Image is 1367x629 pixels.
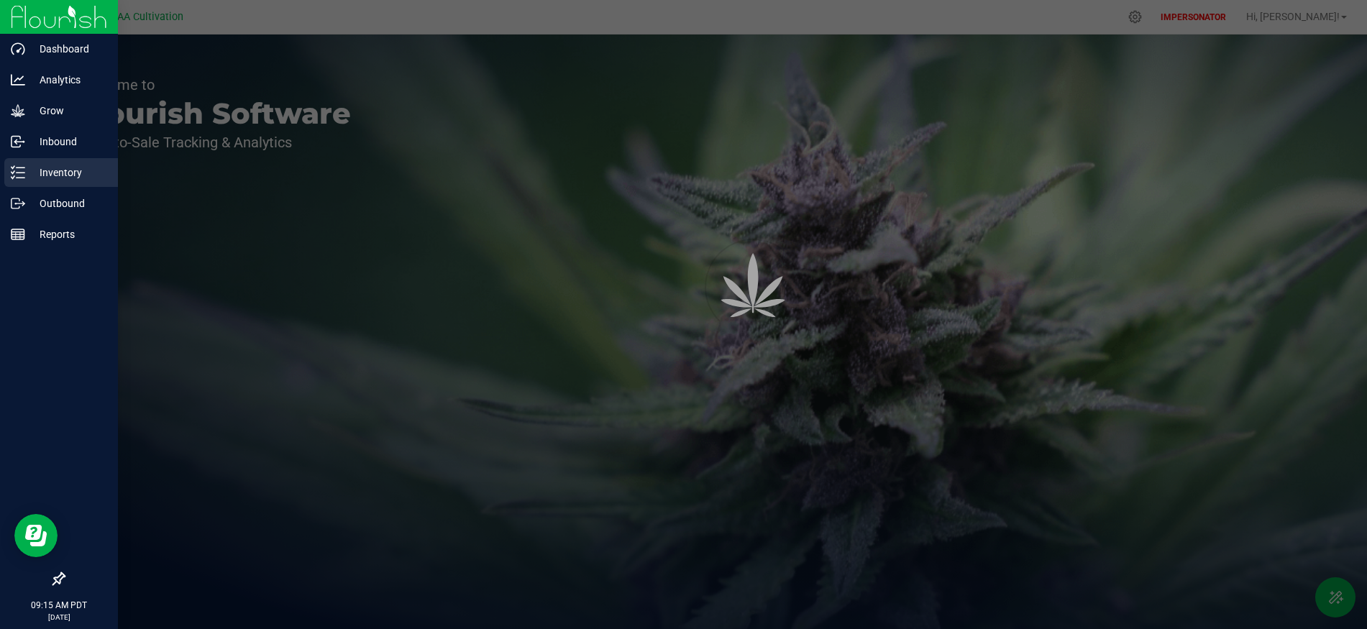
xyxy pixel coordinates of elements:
p: Outbound [25,195,111,212]
inline-svg: Inventory [11,165,25,180]
inline-svg: Reports [11,227,25,242]
inline-svg: Analytics [11,73,25,87]
inline-svg: Outbound [11,196,25,211]
inline-svg: Dashboard [11,42,25,56]
p: [DATE] [6,612,111,623]
iframe: Resource center [14,514,58,557]
p: Inventory [25,164,111,181]
p: Dashboard [25,40,111,58]
p: Analytics [25,71,111,88]
p: Grow [25,102,111,119]
inline-svg: Grow [11,104,25,118]
p: Inbound [25,133,111,150]
p: Reports [25,226,111,243]
p: 09:15 AM PDT [6,599,111,612]
inline-svg: Inbound [11,134,25,149]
